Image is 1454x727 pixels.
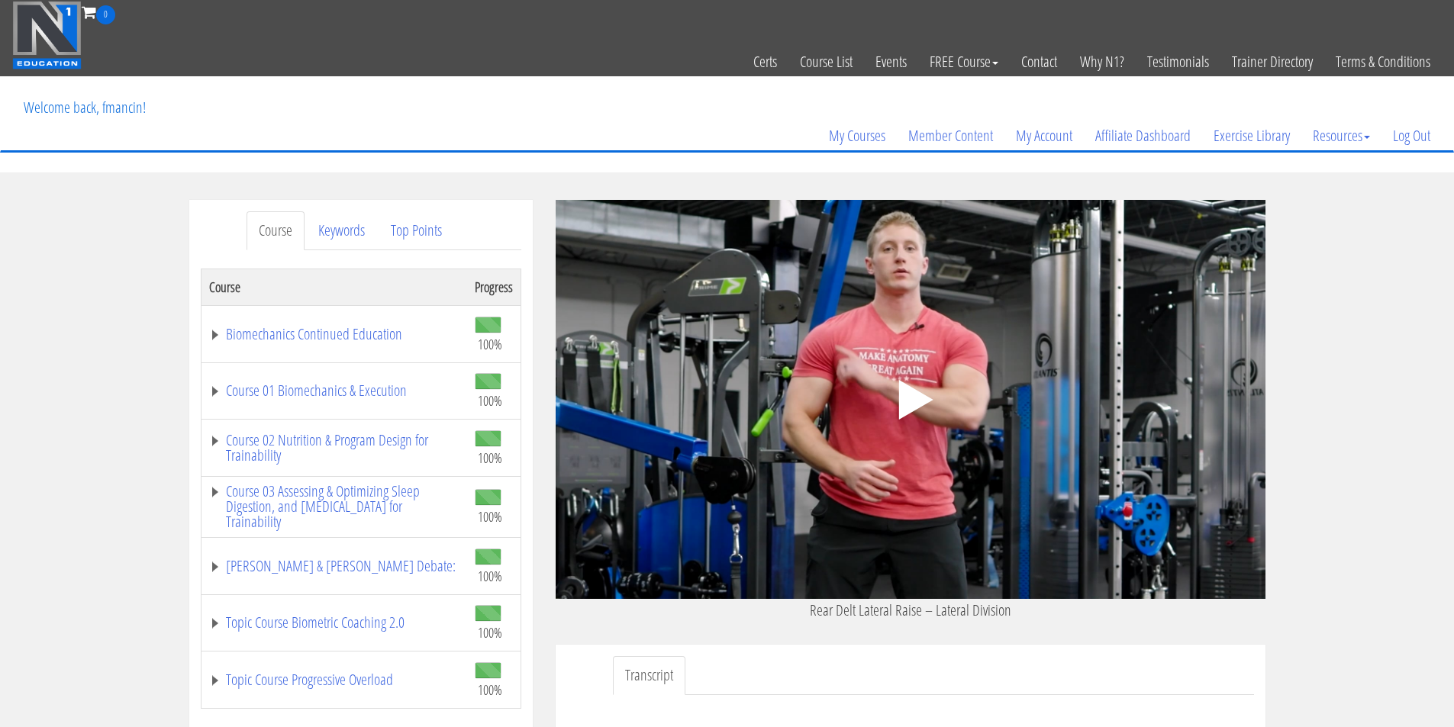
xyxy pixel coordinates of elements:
[1136,24,1220,99] a: Testimonials
[209,672,459,687] a: Topic Course Progressive Overload
[247,211,305,250] a: Course
[201,269,467,305] th: Course
[897,99,1004,172] a: Member Content
[306,211,377,250] a: Keywords
[918,24,1010,99] a: FREE Course
[209,383,459,398] a: Course 01 Biomechanics & Execution
[12,1,82,69] img: n1-education
[209,615,459,630] a: Topic Course Biometric Coaching 2.0
[1010,24,1069,99] a: Contact
[478,449,502,466] span: 100%
[478,336,502,352] span: 100%
[467,269,521,305] th: Progress
[1004,99,1084,172] a: My Account
[209,327,459,342] a: Biomechanics Continued Education
[1301,99,1381,172] a: Resources
[478,624,502,641] span: 100%
[478,508,502,525] span: 100%
[1084,99,1202,172] a: Affiliate Dashboard
[864,24,918,99] a: Events
[209,558,459,574] a: [PERSON_NAME] & [PERSON_NAME] Debate:
[478,681,502,698] span: 100%
[1069,24,1136,99] a: Why N1?
[209,484,459,529] a: Course 03 Assessing & Optimizing Sleep Digestion, and [MEDICAL_DATA] for Trainability
[209,433,459,463] a: Course 02 Nutrition & Program Design for Trainability
[742,24,788,99] a: Certs
[379,211,454,250] a: Top Points
[817,99,897,172] a: My Courses
[556,599,1265,622] p: Rear Delt Lateral Raise – Lateral Division
[478,392,502,409] span: 100%
[12,77,157,138] p: Welcome back, fmancin!
[96,5,115,24] span: 0
[1324,24,1442,99] a: Terms & Conditions
[1202,99,1301,172] a: Exercise Library
[1381,99,1442,172] a: Log Out
[613,656,685,695] a: Transcript
[82,2,115,22] a: 0
[1220,24,1324,99] a: Trainer Directory
[478,568,502,584] span: 100%
[788,24,864,99] a: Course List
